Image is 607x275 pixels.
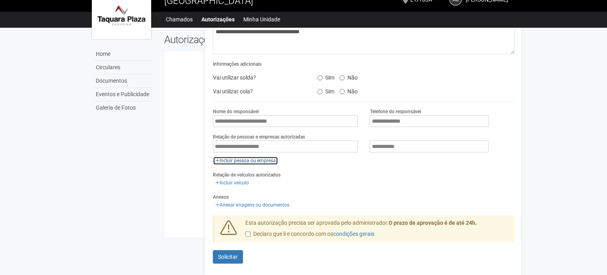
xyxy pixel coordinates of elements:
input: Declaro que li e concordo com oscondições gerais [245,231,250,237]
label: Nome do responsável [213,108,259,115]
label: Não [340,85,358,95]
a: Circulares [94,61,152,74]
div: Vai utilizar cola? [207,85,311,97]
a: Home [94,47,152,61]
label: Declaro que li e concordo com os [245,230,374,238]
label: Relação de veículos autorizados [213,171,281,178]
input: Sim [317,89,322,94]
a: Galeria de Fotos [94,101,152,114]
input: Sim [317,75,322,80]
span: Solicitar [218,254,238,260]
button: Solicitar [213,250,243,264]
div: Nenhuma autorização foi solicitada [170,101,509,108]
a: Documentos [94,74,152,88]
strong: O prazo de aprovação é de até 24h. [389,220,477,226]
label: Informações adicionais [213,61,262,68]
label: Relação de pessoas e empresas autorizadas [213,133,305,140]
a: condições gerais [333,231,374,237]
div: Esta autorização precisa ser aprovada pelo administrador. [239,219,515,242]
label: Anexos [213,193,229,201]
h2: Autorizações [164,34,334,46]
input: Não [340,89,345,94]
label: Sim [317,85,334,95]
label: Não [340,72,358,81]
a: Autorizações [201,14,235,25]
input: Não [340,75,345,80]
label: Telefone do responsável [370,108,421,115]
a: Eventos e Publicidade [94,88,152,101]
a: Incluir pessoa ou empresa [213,156,278,165]
div: Vai utilizar solda? [207,72,311,83]
a: Incluir veículo [213,178,251,187]
a: Chamados [166,14,193,25]
label: Sim [317,72,334,81]
a: Anexar imagens ou documentos [213,201,292,209]
a: Minha Unidade [243,14,280,25]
